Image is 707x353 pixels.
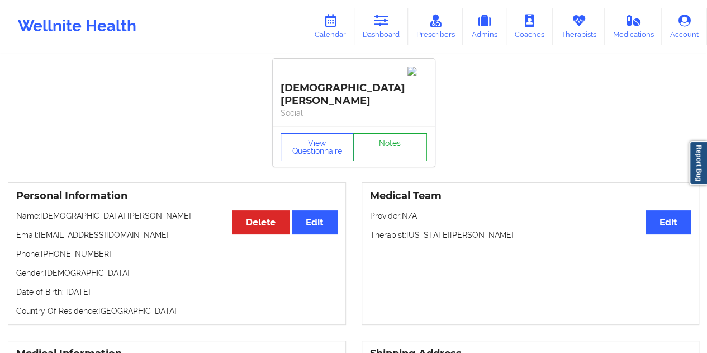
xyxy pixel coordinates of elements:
p: Provider: N/A [370,210,691,222]
button: View Questionnaire [281,133,354,161]
p: Name: [DEMOGRAPHIC_DATA] [PERSON_NAME] [16,210,338,222]
div: [DEMOGRAPHIC_DATA] [PERSON_NAME] [281,64,427,107]
a: Notes [353,133,427,161]
button: Delete [232,210,290,234]
p: Date of Birth: [DATE] [16,286,338,298]
a: Dashboard [354,8,408,45]
p: Social [281,107,427,119]
a: Report Bug [689,141,707,185]
p: Country Of Residence: [GEOGRAPHIC_DATA] [16,305,338,317]
p: Therapist: [US_STATE][PERSON_NAME] [370,229,691,241]
a: Coaches [506,8,553,45]
a: Prescribers [408,8,463,45]
a: Account [662,8,707,45]
p: Phone: [PHONE_NUMBER] [16,248,338,260]
p: Gender: [DEMOGRAPHIC_DATA] [16,267,338,279]
h3: Personal Information [16,190,338,203]
a: Admins [463,8,506,45]
img: Image%2Fplaceholer-image.png [407,67,427,76]
a: Therapists [553,8,605,45]
a: Calendar [306,8,354,45]
button: Edit [646,210,691,234]
button: Edit [292,210,337,234]
a: Medications [605,8,662,45]
p: Email: [EMAIL_ADDRESS][DOMAIN_NAME] [16,229,338,241]
h3: Medical Team [370,190,691,203]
